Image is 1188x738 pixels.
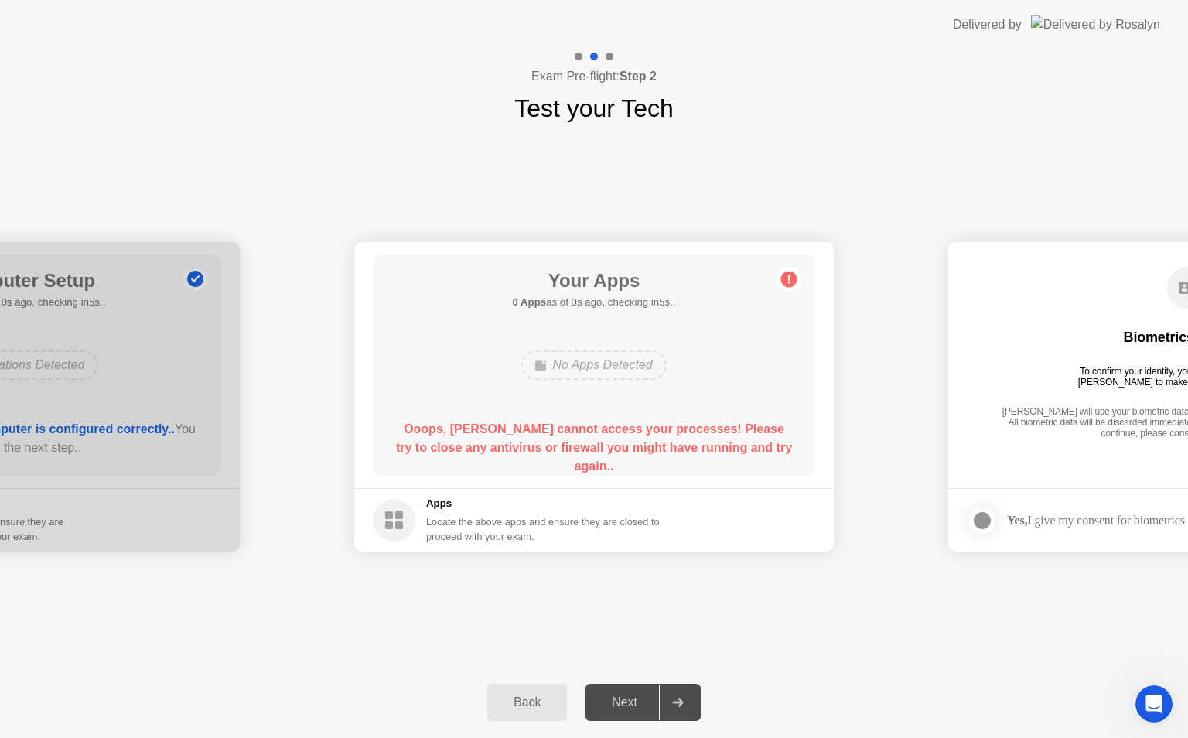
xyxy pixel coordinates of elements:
b: 0 Apps [512,296,546,308]
button: Back [487,684,567,721]
div: Back [492,695,562,709]
div: Next [590,695,659,709]
b: Step 2 [620,70,657,83]
h5: as of 0s ago, checking in5s.. [512,295,675,310]
h5: Apps [426,496,661,511]
iframe: Intercom live chat [1135,685,1173,723]
h1: Your Apps [512,267,675,295]
b: Ooops, [PERSON_NAME] cannot access your processes! Please try to close any antivirus or firewall ... [396,422,792,473]
div: Close [494,6,522,34]
strong: Yes, [1007,514,1027,527]
div: Delivered by [953,15,1022,34]
button: Next [585,684,701,721]
div: Locate the above apps and ensure they are closed to proceed with your exam. [426,514,661,544]
h1: Test your Tech [514,90,674,127]
button: Collapse window [465,6,494,36]
h4: Exam Pre-flight: [531,67,657,86]
div: No Apps Detected [521,350,666,380]
img: Delivered by Rosalyn [1031,15,1160,33]
button: go back [10,6,39,36]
